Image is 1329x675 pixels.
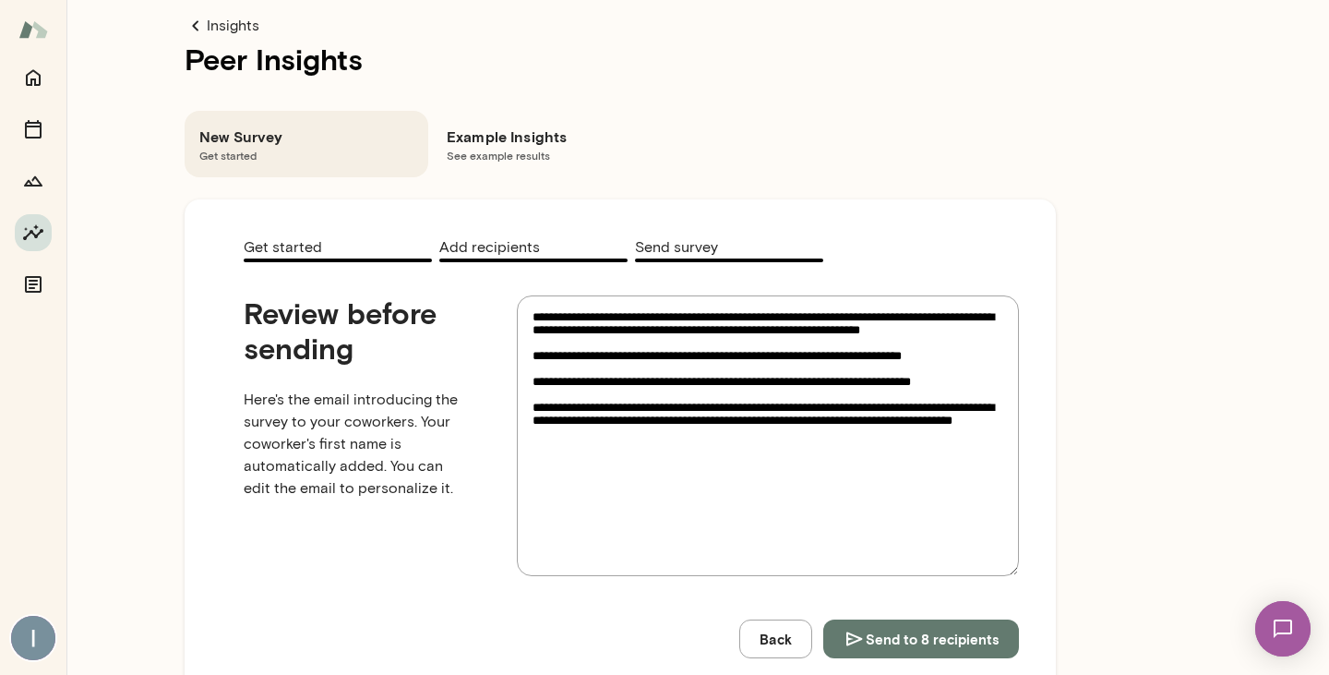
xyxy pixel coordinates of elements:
[15,59,52,96] button: Home
[635,238,718,259] span: Send survey
[447,148,661,163] span: See example results
[15,214,52,251] button: Insights
[447,126,661,148] h6: Example Insights
[739,620,812,658] button: Back
[185,15,1056,37] a: Insights
[185,111,428,177] div: New SurveyGet started
[15,163,52,199] button: Growth Plan
[432,111,676,177] div: Example InsightsSee example results
[185,37,1056,81] h1: Peer Insights
[18,12,48,47] img: Mento
[866,627,999,651] span: Send to 8 recipients
[15,111,52,148] button: Sessions
[823,620,1019,658] button: Send to 8 recipients
[199,126,413,148] h6: New Survey
[244,295,465,367] h4: Review before sending
[244,238,322,259] span: Get started
[199,148,413,163] span: Get started
[439,238,540,259] span: Add recipients
[244,367,465,522] p: Here's the email introducing the survey to your coworkers. Your coworker's first name is automati...
[11,616,55,660] img: Ishaan Gupta
[15,266,52,303] button: Documents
